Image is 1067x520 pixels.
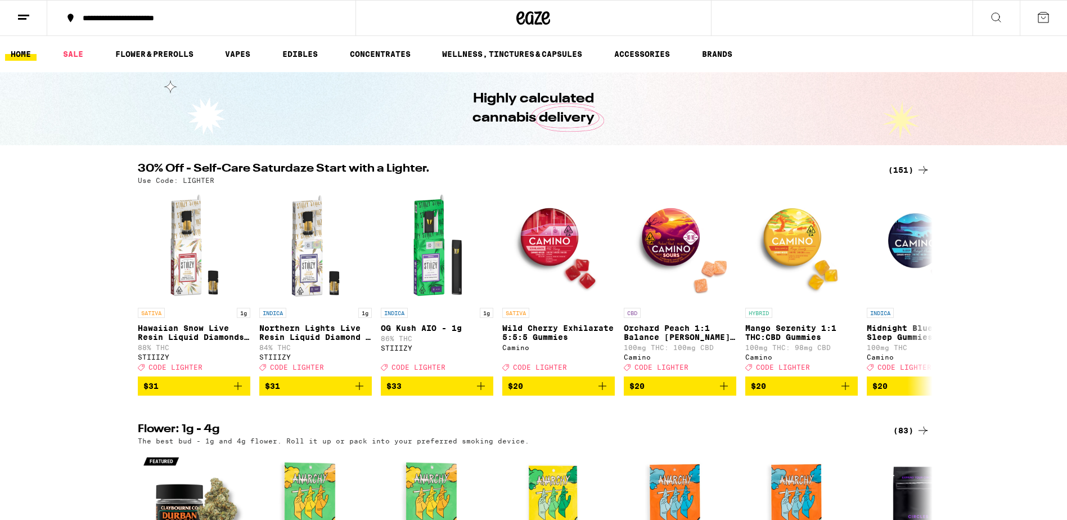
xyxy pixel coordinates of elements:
p: SATIVA [138,308,165,318]
p: Hawaiian Snow Live Resin Liquid Diamonds - 1g [138,324,250,342]
p: Midnight Blueberry 5:1 Sleep Gummies [867,324,979,342]
a: WELLNESS, TINCTURES & CAPSULES [436,47,588,61]
p: INDICA [259,308,286,318]
span: CODE LIGHTER [877,364,931,371]
p: HYBRID [745,308,772,318]
p: 100mg THC: 98mg CBD [745,344,858,351]
span: $33 [386,382,402,391]
div: Camino [624,353,736,361]
div: STIIIZY [259,353,372,361]
button: BRANDS [696,47,738,61]
span: $20 [629,382,645,391]
div: Camino [502,344,615,351]
span: $31 [143,382,159,391]
button: Add to bag [745,376,858,396]
span: $20 [508,382,523,391]
p: Use Code: LIGHTER [138,177,214,184]
button: Add to bag [138,376,250,396]
a: CONCENTRATES [344,47,416,61]
div: STIIIZY [138,353,250,361]
span: CODE LIGHTER [270,364,324,371]
h2: 30% Off - Self-Care Saturdaze Start with a Lighter. [138,163,875,177]
a: Open page for Wild Cherry Exhilarate 5:5:5 Gummies from Camino [502,190,615,376]
img: Camino - Wild Cherry Exhilarate 5:5:5 Gummies [502,190,615,302]
h2: Flower: 1g - 4g [138,424,875,437]
p: 100mg THC [867,344,979,351]
a: Open page for OG Kush AIO - 1g from STIIIZY [381,190,493,376]
button: Add to bag [502,376,615,396]
span: CODE LIGHTER [391,364,445,371]
p: Northern Lights Live Resin Liquid Diamond - 1g [259,324,372,342]
a: FLOWER & PREROLLS [110,47,199,61]
p: 1g [480,308,493,318]
a: Open page for Mango Serenity 1:1 THC:CBD Gummies from Camino [745,190,858,376]
a: SALE [57,47,89,61]
button: Add to bag [259,376,372,396]
p: CBD [624,308,641,318]
img: Camino - Mango Serenity 1:1 THC:CBD Gummies [745,190,858,302]
p: SATIVA [502,308,529,318]
img: Camino - Midnight Blueberry 5:1 Sleep Gummies [867,190,979,302]
button: Add to bag [867,376,979,396]
p: Orchard Peach 1:1 Balance [PERSON_NAME] Gummies [624,324,736,342]
p: INDICA [381,308,408,318]
p: Wild Cherry Exhilarate 5:5:5 Gummies [502,324,615,342]
h1: Highly calculated cannabis delivery [441,89,627,128]
button: Add to bag [381,376,493,396]
span: CODE LIGHTER [148,364,202,371]
span: CODE LIGHTER [634,364,688,371]
p: 84% THC [259,344,372,351]
p: OG Kush AIO - 1g [381,324,493,333]
a: (151) [888,163,930,177]
div: Camino [745,353,858,361]
a: ACCESSORIES [609,47,676,61]
div: STIIIZY [381,344,493,352]
a: EDIBLES [277,47,323,61]
a: Open page for Northern Lights Live Resin Liquid Diamond - 1g from STIIIZY [259,190,372,376]
a: Open page for Orchard Peach 1:1 Balance Sours Gummies from Camino [624,190,736,376]
p: 1g [237,308,250,318]
span: CODE LIGHTER [756,364,810,371]
p: Mango Serenity 1:1 THC:CBD Gummies [745,324,858,342]
button: Add to bag [624,376,736,396]
img: STIIIZY - Hawaiian Snow Live Resin Liquid Diamonds - 1g [138,190,250,302]
p: 100mg THC: 100mg CBD [624,344,736,351]
img: STIIIZY - Northern Lights Live Resin Liquid Diamond - 1g [259,190,372,302]
div: Camino [867,353,979,361]
p: INDICA [867,308,894,318]
span: CODE LIGHTER [513,364,567,371]
span: $20 [872,382,888,391]
p: 86% THC [381,335,493,342]
a: VAPES [219,47,256,61]
img: Camino - Orchard Peach 1:1 Balance Sours Gummies [624,190,736,302]
img: STIIIZY - OG Kush AIO - 1g [381,190,493,302]
span: $20 [751,382,766,391]
span: $31 [265,382,280,391]
a: Open page for Midnight Blueberry 5:1 Sleep Gummies from Camino [867,190,979,376]
p: 1g [358,308,372,318]
a: (83) [893,424,930,437]
a: Open page for Hawaiian Snow Live Resin Liquid Diamonds - 1g from STIIIZY [138,190,250,376]
p: The best bud - 1g and 4g flower. Roll it up or pack into your preferred smoking device. [138,437,529,445]
p: 88% THC [138,344,250,351]
a: HOME [5,47,37,61]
